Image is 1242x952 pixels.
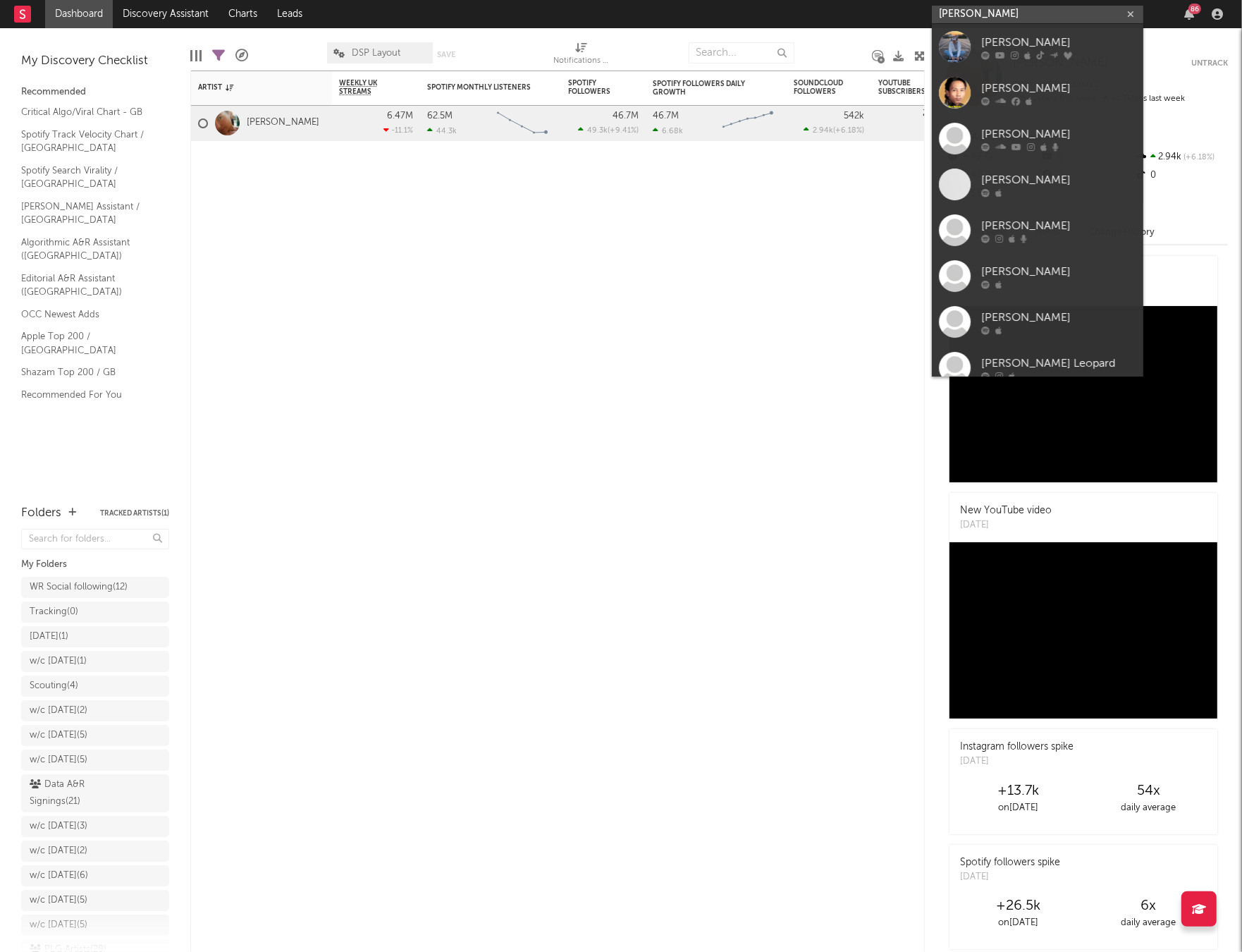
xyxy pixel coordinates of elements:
a: WR Social following(12) [21,577,169,598]
div: Instagram followers spike [960,740,1074,755]
svg: Chart title [491,106,554,141]
a: Scouting(4) [21,676,169,697]
div: 46.7M [653,111,679,121]
span: +9.41 % [610,127,637,135]
div: [PERSON_NAME] [981,171,1136,188]
div: on [DATE] [953,915,1083,932]
div: [PERSON_NAME] [981,309,1136,326]
div: Spotify Followers Daily Growth [653,80,758,97]
div: [DATE] [960,755,1074,769]
div: My Folders [21,556,169,573]
a: [DATE](1) [21,626,169,647]
a: w/c [DATE](5) [21,725,169,746]
div: 24.4M [923,109,949,118]
a: w/c [DATE](5) [21,890,169,911]
svg: Chart title [716,106,780,141]
div: [DATE] ( 1 ) [30,628,68,645]
button: Save [438,51,456,59]
a: [PERSON_NAME] [932,161,1143,207]
span: +6.18 % [1182,154,1215,161]
div: 6.68k [653,126,683,135]
div: Spotify Followers [568,79,617,96]
div: daily average [1083,800,1214,817]
div: 6.47M [387,111,413,121]
span: +6.18 % [835,127,862,135]
a: [PERSON_NAME] [247,117,319,129]
a: w/c [DATE](2) [21,841,169,862]
a: Editorial A&R Assistant ([GEOGRAPHIC_DATA]) [21,271,155,300]
div: Notifications (Artist) [553,53,610,70]
div: -11.1 % [383,126,413,135]
div: [DATE] [960,870,1060,884]
div: 542k [844,111,864,121]
div: ( ) [804,126,864,135]
a: w/c [DATE](5) [21,750,169,771]
a: w/c [DATE](5) [21,915,169,936]
div: Data A&R Signings ( 21 ) [30,776,129,810]
a: [PERSON_NAME] [932,116,1143,161]
a: Apple Top 200 / [GEOGRAPHIC_DATA] [21,329,155,358]
div: SoundCloud Followers [794,79,843,96]
div: [PERSON_NAME] [981,126,1136,142]
a: Shazam Top 200 / GB [21,365,155,380]
div: on [DATE] [953,800,1083,817]
div: A&R Pipeline [235,35,248,76]
a: w/c [DATE](2) [21,700,169,721]
div: 2.94k [1134,148,1228,166]
span: 49.3k [587,127,608,135]
a: w/c [DATE](1) [21,651,169,672]
div: w/c [DATE] ( 2 ) [30,843,87,860]
a: [PERSON_NAME] [932,299,1143,345]
div: w/c [DATE] ( 6 ) [30,867,88,884]
div: Scouting ( 4 ) [30,678,78,695]
input: Search... [689,42,794,63]
div: w/c [DATE] ( 5 ) [30,727,87,744]
div: WR Social following ( 12 ) [30,579,128,596]
div: Tracking ( 0 ) [30,604,78,621]
span: Weekly UK Streams [339,79,392,96]
div: [PERSON_NAME] [981,263,1136,280]
div: 44.3k [427,126,457,135]
div: 0 [878,106,949,140]
div: YouTube Subscribers [878,79,928,96]
div: [PERSON_NAME] [981,217,1136,234]
div: +26.5k [953,898,1083,915]
input: Search for folders... [21,529,169,549]
div: Spotify Monthly Listeners [427,83,533,92]
div: 46.7M [613,111,639,121]
div: w/c [DATE] ( 3 ) [30,818,87,835]
input: Search for artists [932,6,1143,23]
button: Tracked Artists(1) [100,510,169,517]
a: Algorithmic A&R Assistant ([GEOGRAPHIC_DATA]) [21,235,155,264]
div: Edit Columns [190,35,202,76]
div: 62.5M [427,111,453,121]
div: 6 x [1083,898,1214,915]
a: w/c [DATE](6) [21,865,169,886]
div: daily average [1083,915,1214,932]
div: 54 x [1083,783,1214,800]
a: Data A&R Signings(21) [21,774,169,812]
a: Tracking(0) [21,602,169,623]
div: w/c [DATE] ( 5 ) [30,892,87,909]
a: OCC Newest Adds [21,307,155,322]
div: [PERSON_NAME] [981,34,1136,51]
a: [PERSON_NAME] Leopard [932,345,1143,391]
div: Folders [21,505,61,522]
a: Recommended For You [21,387,155,403]
div: [PERSON_NAME] Leopard [981,355,1136,372]
div: New YouTube video [960,504,1052,518]
div: w/c [DATE] ( 1 ) [30,653,87,670]
div: Notifications (Artist) [553,35,610,76]
a: Spotify Track Velocity Chart / [GEOGRAPHIC_DATA] [21,127,155,156]
div: +13.7k [953,783,1083,800]
div: [DATE] [960,518,1052,532]
div: [PERSON_NAME] [981,80,1136,97]
span: 2.94k [813,127,833,135]
a: Critical Algo/Viral Chart - GB [21,104,155,120]
div: w/c [DATE] ( 5 ) [30,917,87,934]
a: [PERSON_NAME] [932,70,1143,116]
div: Spotify followers spike [960,855,1060,870]
div: 0 [1134,166,1228,185]
a: Spotify Search Virality / [GEOGRAPHIC_DATA] [21,163,155,192]
span: DSP Layout [352,49,401,58]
